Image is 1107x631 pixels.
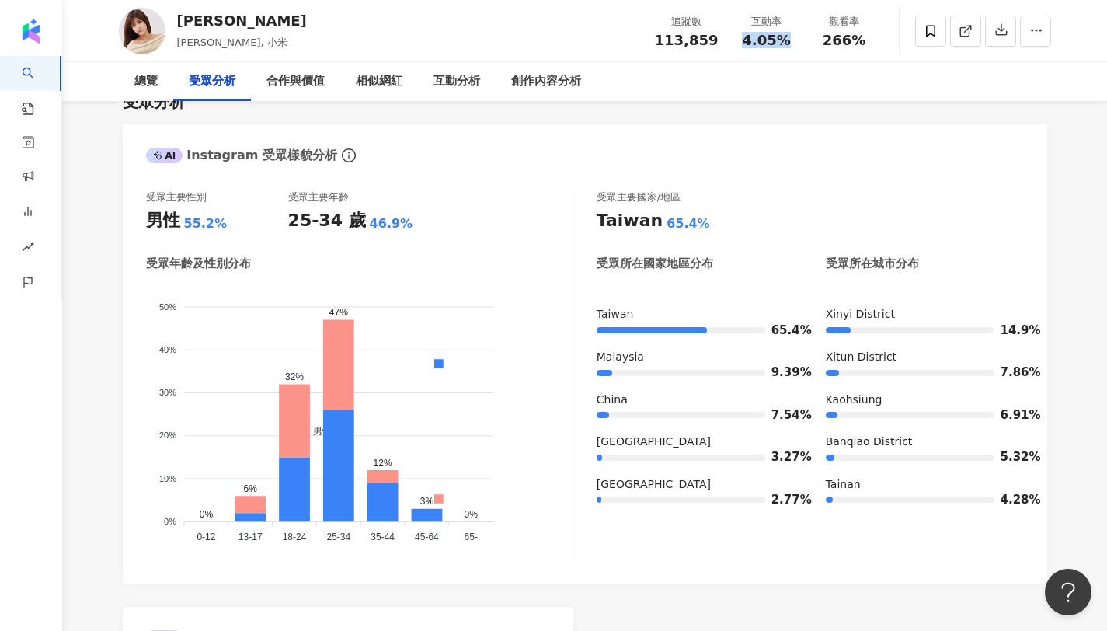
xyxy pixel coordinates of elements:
span: 4.05% [742,33,790,48]
tspan: 50% [158,302,176,312]
div: 受眾主要國家/地區 [597,190,681,204]
tspan: 25-34 [326,532,350,543]
div: Instagram 受眾樣貌分析 [146,147,337,164]
div: 創作內容分析 [511,72,581,91]
div: [GEOGRAPHIC_DATA] [597,477,795,493]
tspan: 30% [158,389,176,398]
div: [GEOGRAPHIC_DATA] [597,434,795,450]
div: Xinyi District [826,307,1024,322]
div: 合作與價值 [266,72,325,91]
tspan: 0-12 [197,532,215,543]
tspan: 45-64 [415,532,439,543]
tspan: 0% [164,517,176,526]
div: 受眾分析 [123,91,185,113]
tspan: 18-24 [282,532,306,543]
div: 25-34 歲 [288,209,366,233]
span: 266% [823,33,866,48]
div: 65.4% [667,215,710,232]
span: 65.4% [771,325,795,336]
span: 2.77% [771,494,795,506]
div: 受眾主要年齡 [288,190,349,204]
span: 5.32% [1001,451,1024,463]
div: 受眾分析 [189,72,235,91]
tspan: 13-17 [238,532,262,543]
div: Banqiao District [826,434,1024,450]
img: KOL Avatar [119,8,165,54]
span: [PERSON_NAME], 小米 [177,37,287,48]
div: [PERSON_NAME] [177,11,307,30]
span: rise [22,232,34,267]
div: 總覽 [134,72,158,91]
div: Xitun District [826,350,1024,365]
div: 55.2% [184,215,228,232]
div: 受眾主要性別 [146,190,207,204]
span: 4.28% [1001,494,1024,506]
div: Tainan [826,477,1024,493]
span: 9.39% [771,367,795,378]
span: 113,859 [655,32,719,48]
tspan: 10% [158,474,176,483]
div: China [597,392,795,408]
span: 3.27% [771,451,795,463]
a: search [22,56,53,117]
div: 受眾所在國家地區分布 [597,256,713,272]
tspan: 40% [158,345,176,354]
span: 14.9% [1001,325,1024,336]
tspan: 20% [158,431,176,441]
div: 受眾所在城市分布 [826,256,919,272]
div: 觀看率 [815,14,874,30]
span: 7.54% [771,410,795,421]
span: 7.86% [1001,367,1024,378]
div: 互動分析 [433,72,480,91]
span: 6.91% [1001,410,1024,421]
div: AI [146,148,183,163]
iframe: Help Scout Beacon - Open [1045,569,1091,615]
div: 相似網紅 [356,72,402,91]
div: Taiwan [597,209,663,233]
div: 互動率 [737,14,796,30]
div: 46.9% [370,215,413,232]
span: 男性 [301,427,332,438]
div: 男性 [146,209,180,233]
tspan: 35-44 [371,532,395,543]
div: Taiwan [597,307,795,322]
tspan: 65- [464,532,477,543]
img: logo icon [19,19,44,44]
div: 受眾年齡及性別分布 [146,256,251,272]
span: info-circle [339,146,358,165]
div: 追蹤數 [655,14,719,30]
div: Kaohsiung [826,392,1024,408]
div: Malaysia [597,350,795,365]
